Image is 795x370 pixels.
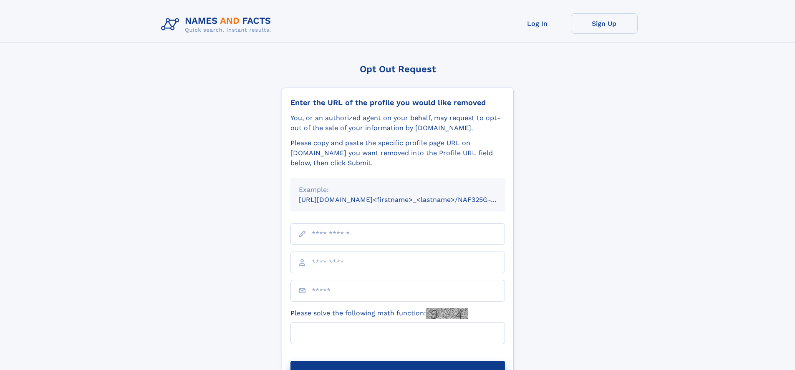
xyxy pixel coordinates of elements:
[290,308,468,319] label: Please solve the following math function:
[571,13,638,34] a: Sign Up
[299,196,521,204] small: [URL][DOMAIN_NAME]<firstname>_<lastname>/NAF325G-xxxxxxxx
[290,98,505,107] div: Enter the URL of the profile you would like removed
[290,138,505,168] div: Please copy and paste the specific profile page URL on [DOMAIN_NAME] you want removed into the Pr...
[158,13,278,36] img: Logo Names and Facts
[290,113,505,133] div: You, or an authorized agent on your behalf, may request to opt-out of the sale of your informatio...
[504,13,571,34] a: Log In
[299,185,497,195] div: Example:
[282,64,514,74] div: Opt Out Request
